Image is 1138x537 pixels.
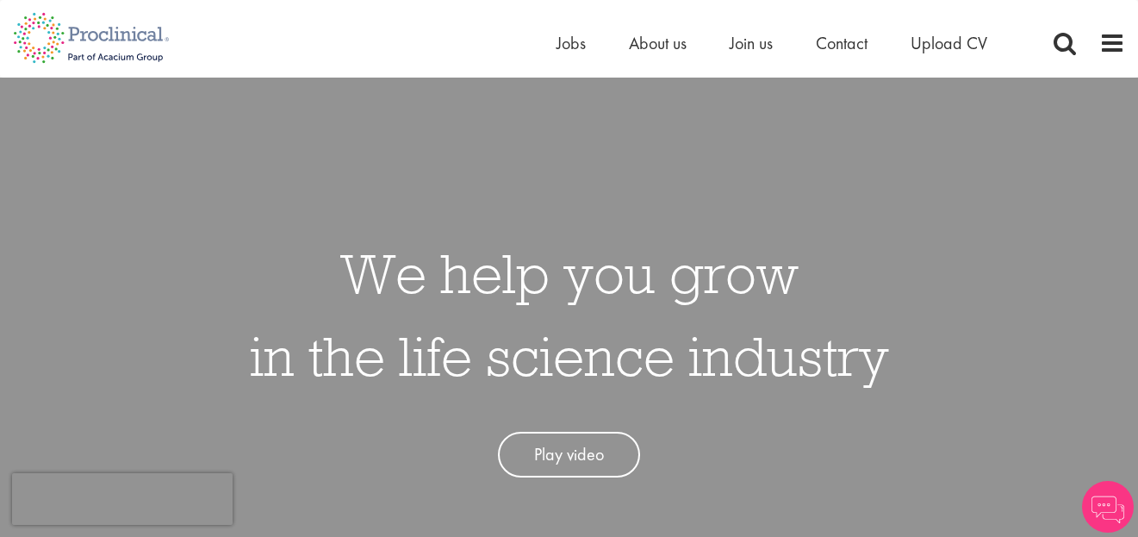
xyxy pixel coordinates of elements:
a: Play video [498,432,640,478]
img: Chatbot [1082,481,1134,533]
h1: We help you grow in the life science industry [250,232,889,397]
a: Jobs [557,32,586,54]
a: Upload CV [911,32,987,54]
a: Join us [730,32,773,54]
a: Contact [816,32,867,54]
a: About us [629,32,687,54]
